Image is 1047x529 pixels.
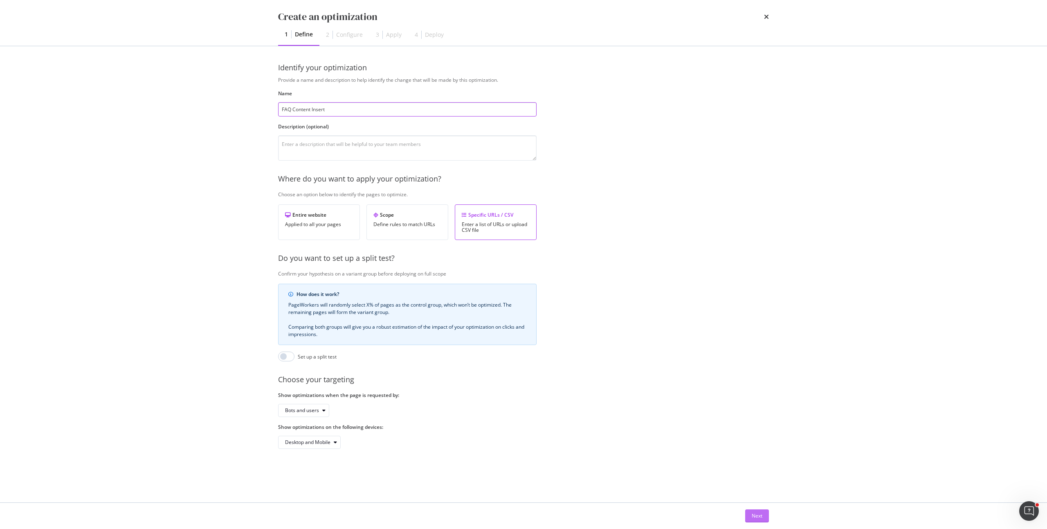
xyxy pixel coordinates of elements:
[278,270,809,277] div: Confirm your hypothesis on a variant group before deploying on full scope
[285,222,353,227] div: Applied to all your pages
[373,211,441,218] div: Scope
[336,31,363,39] div: Configure
[462,222,530,233] div: Enter a list of URLs or upload CSV file
[285,211,353,218] div: Entire website
[297,291,526,298] div: How does it work?
[278,10,377,24] div: Create an optimization
[278,424,537,430] label: Show optimizations on the following devices:
[373,222,441,227] div: Define rules to match URLs
[1019,501,1039,521] iframe: Intercom live chat
[285,408,319,413] div: Bots and users
[752,512,762,519] div: Next
[278,102,537,117] input: Enter an optimization name to easily find it back
[278,123,537,130] label: Description (optional)
[278,191,809,198] div: Choose an option below to identify the pages to optimize.
[295,30,313,38] div: Define
[278,174,809,184] div: Where do you want to apply your optimization?
[764,10,769,24] div: times
[278,253,809,264] div: Do you want to set up a split test?
[278,392,537,399] label: Show optimizations when the page is requested by:
[298,353,337,360] div: Set up a split test
[278,404,329,417] button: Bots and users
[415,31,418,39] div: 4
[425,31,444,39] div: Deploy
[278,76,809,83] div: Provide a name and description to help identify the change that will be made by this optimization.
[288,301,526,338] div: PageWorkers will randomly select X% of pages as the control group, which won’t be optimized. The ...
[285,440,330,445] div: Desktop and Mobile
[386,31,402,39] div: Apply
[278,284,537,345] div: info banner
[278,90,537,97] label: Name
[745,509,769,522] button: Next
[326,31,329,39] div: 2
[285,30,288,38] div: 1
[462,211,530,218] div: Specific URLs / CSV
[278,436,341,449] button: Desktop and Mobile
[278,374,809,385] div: Choose your targeting
[278,63,769,73] div: Identify your optimization
[376,31,379,39] div: 3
